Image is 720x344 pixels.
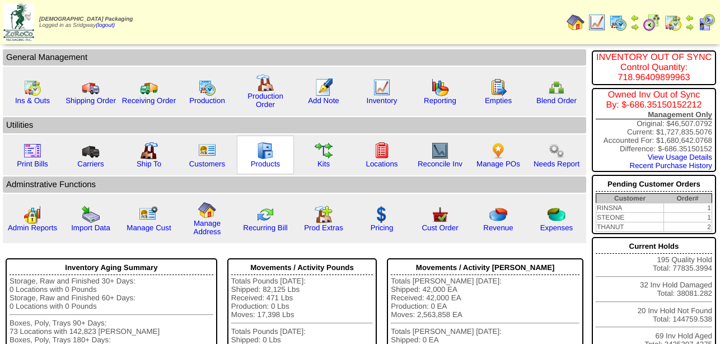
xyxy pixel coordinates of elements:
span: [DEMOGRAPHIC_DATA] Packaging [39,16,133,22]
a: Shipping Order [66,96,116,105]
a: Revenue [483,224,513,232]
a: Kits [317,160,330,168]
img: calendarcustomer.gif [698,13,716,31]
a: Inventory [367,96,398,105]
a: Manage POs [476,160,520,168]
img: arrowright.gif [685,22,694,31]
a: Cust Order [422,224,458,232]
div: Current Holds [596,239,712,254]
td: Adminstrative Functions [3,176,586,193]
img: truck.gif [82,78,100,96]
img: invoice2.gif [24,142,41,160]
img: workflow.png [548,142,565,160]
a: Locations [366,160,398,168]
td: 1 [663,203,712,213]
img: orders.gif [315,78,333,96]
a: Recent Purchase History [630,161,712,170]
img: locations.gif [373,142,391,160]
img: arrowleft.gif [685,13,694,22]
a: Admin Reports [8,224,57,232]
a: Pricing [371,224,394,232]
a: Carriers [77,160,104,168]
span: Logged in as Sridgway [39,16,133,29]
a: Receiving Order [122,96,176,105]
div: Owned Inv Out of Sync By: $-686.35150152212 [596,90,712,110]
a: Import Data [71,224,110,232]
img: home.gif [198,201,216,219]
img: customers.gif [198,142,216,160]
img: calendarinout.gif [24,78,41,96]
div: Original: $46,507.0792 Current: $1,727,835.5076 Accounted For: $1,680,642.0768 Difference: $-686.... [592,88,716,172]
a: Production [189,96,225,105]
img: truck3.gif [82,142,100,160]
td: RINSNA [596,203,664,213]
img: calendarprod.gif [198,78,216,96]
img: graph.gif [431,78,449,96]
img: import.gif [82,206,100,224]
a: Ins & Outs [15,96,50,105]
img: home.gif [567,13,585,31]
img: pie_chart.png [489,206,507,224]
div: Movements / Activity Pounds [231,261,373,275]
img: po.png [489,142,507,160]
img: managecust.png [139,206,160,224]
td: 1 [663,213,712,222]
a: Reconcile Inv [418,160,462,168]
td: Utilities [3,117,586,133]
img: line_graph.gif [373,78,391,96]
td: THANUT [596,222,664,232]
a: Manage Address [194,219,221,236]
div: Inventory Aging Summary [10,261,213,275]
img: calendarblend.gif [643,13,661,31]
img: calendarinout.gif [664,13,682,31]
a: Ship To [137,160,161,168]
img: reconcile.gif [256,206,274,224]
td: General Management [3,49,586,66]
td: STEONE [596,213,664,222]
a: View Usage Details [648,153,712,161]
img: factory2.gif [140,142,158,160]
div: Movements / Activity [PERSON_NAME] [391,261,579,275]
img: cust_order.png [431,206,449,224]
a: Add Note [308,96,339,105]
img: truck2.gif [140,78,158,96]
a: Prod Extras [304,224,343,232]
a: Reporting [424,96,456,105]
th: Order# [663,194,712,203]
img: pie_chart2.png [548,206,565,224]
a: Recurring Bill [243,224,287,232]
img: arrowright.gif [630,22,639,31]
img: zoroco-logo-small.webp [3,3,34,41]
img: cabinet.gif [256,142,274,160]
a: Manage Cust [127,224,171,232]
a: Empties [485,96,512,105]
a: Production Order [247,92,283,109]
a: Customers [189,160,225,168]
div: Management Only [596,110,712,119]
img: calendarprod.gif [609,13,627,31]
img: graph2.png [24,206,41,224]
a: Needs Report [534,160,579,168]
img: network.png [548,78,565,96]
a: Expenses [540,224,573,232]
img: arrowleft.gif [630,13,639,22]
div: INVENTORY OUT OF SYNC Control Quantity: 718.96409899963 [596,53,712,83]
img: dollar.gif [373,206,391,224]
img: line_graph.gif [588,13,606,31]
img: factory.gif [256,74,274,92]
a: Print Bills [17,160,48,168]
img: workorder.gif [489,78,507,96]
a: (logout) [96,22,115,29]
img: prodextras.gif [315,206,333,224]
img: line_graph2.gif [431,142,449,160]
a: Blend Order [536,96,577,105]
div: Pending Customer Orders [596,177,712,192]
td: 2 [663,222,712,232]
a: Products [251,160,280,168]
img: workflow.gif [315,142,333,160]
th: Customer [596,194,664,203]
